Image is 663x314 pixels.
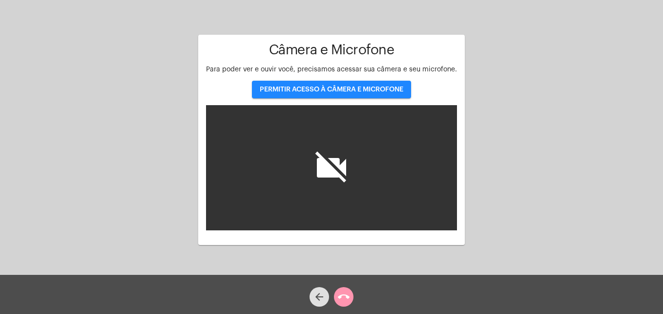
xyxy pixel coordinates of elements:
h1: Câmera e Microfone [206,43,457,58]
span: Para poder ver e ouvir você, precisamos acessar sua câmera e seu microfone. [206,66,457,73]
mat-icon: call_end [338,291,350,303]
i: videocam_off [312,148,351,187]
span: PERMITIR ACESSO À CÂMERA E MICROFONE [260,86,403,93]
mat-icon: arrow_back [313,291,325,303]
button: PERMITIR ACESSO À CÂMERA E MICROFONE [252,81,411,98]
